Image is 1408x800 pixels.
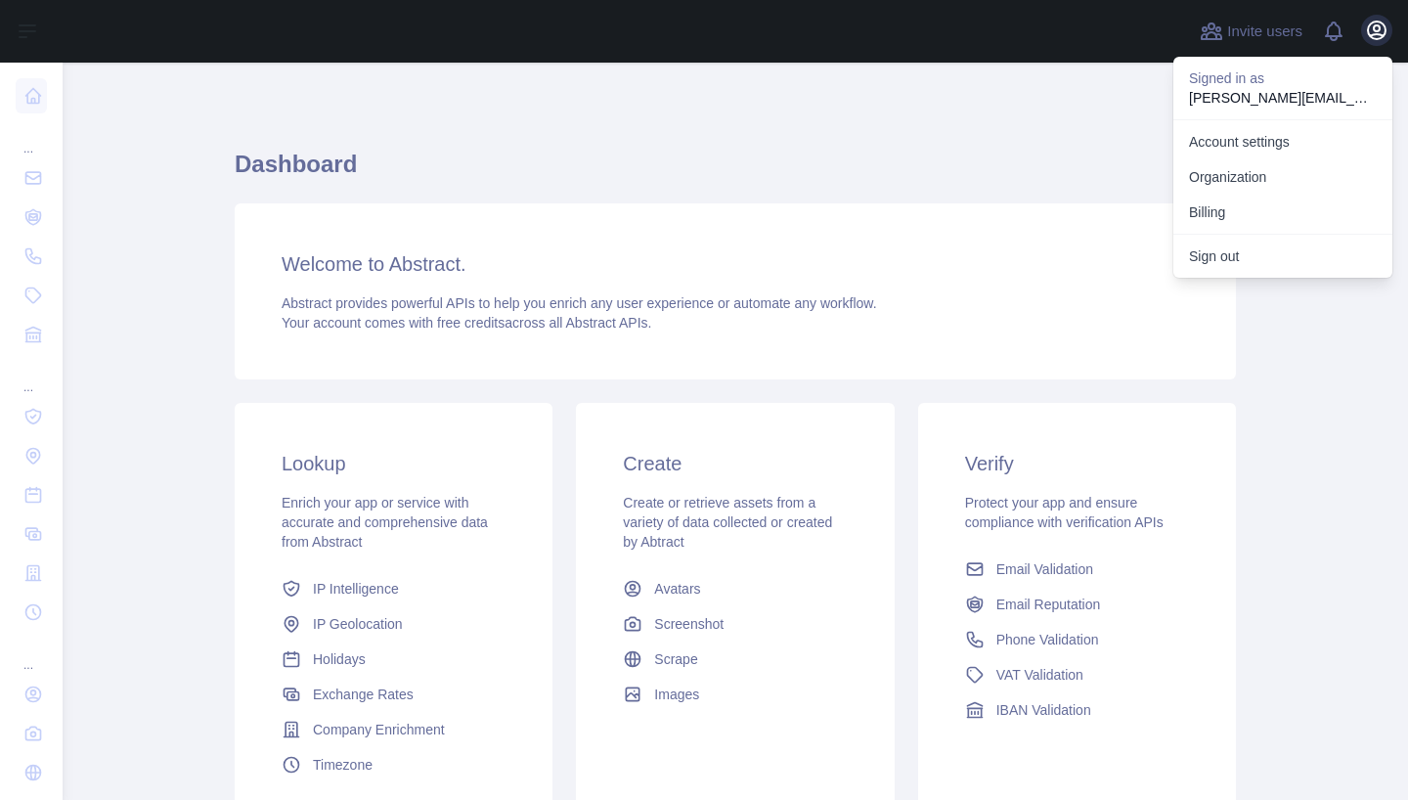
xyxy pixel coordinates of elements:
[282,495,488,550] span: Enrich your app or service with accurate and comprehensive data from Abstract
[16,634,47,673] div: ...
[437,315,505,331] span: free credits
[16,117,47,156] div: ...
[282,315,651,331] span: Your account comes with across all Abstract APIs.
[274,606,513,642] a: IP Geolocation
[313,649,366,669] span: Holidays
[274,642,513,677] a: Holidays
[313,685,414,704] span: Exchange Rates
[1173,124,1392,159] a: Account settings
[654,685,699,704] span: Images
[274,677,513,712] a: Exchange Rates
[957,552,1197,587] a: Email Validation
[313,755,373,775] span: Timezone
[623,495,832,550] span: Create or retrieve assets from a variety of data collected or created by Abtract
[996,700,1091,720] span: IBAN Validation
[615,606,855,642] a: Screenshot
[965,450,1189,477] h3: Verify
[282,250,1189,278] h3: Welcome to Abstract.
[623,450,847,477] h3: Create
[1227,21,1302,43] span: Invite users
[654,579,700,599] span: Avatars
[1173,195,1392,230] button: Billing
[615,642,855,677] a: Scrape
[235,149,1236,196] h1: Dashboard
[313,720,445,739] span: Company Enrichment
[965,495,1164,530] span: Protect your app and ensure compliance with verification APIs
[313,579,399,599] span: IP Intelligence
[957,587,1197,622] a: Email Reputation
[996,559,1093,579] span: Email Validation
[615,677,855,712] a: Images
[274,571,513,606] a: IP Intelligence
[996,630,1099,649] span: Phone Validation
[1173,159,1392,195] a: Organization
[274,712,513,747] a: Company Enrichment
[16,356,47,395] div: ...
[654,614,724,634] span: Screenshot
[282,450,506,477] h3: Lookup
[1189,88,1377,108] p: [PERSON_NAME][EMAIL_ADDRESS][DOMAIN_NAME]
[274,747,513,782] a: Timezone
[996,665,1083,685] span: VAT Validation
[313,614,403,634] span: IP Geolocation
[957,622,1197,657] a: Phone Validation
[282,295,877,311] span: Abstract provides powerful APIs to help you enrich any user experience or automate any workflow.
[1189,68,1377,88] p: Signed in as
[957,657,1197,692] a: VAT Validation
[1173,239,1392,274] button: Sign out
[996,595,1101,614] span: Email Reputation
[957,692,1197,728] a: IBAN Validation
[654,649,697,669] span: Scrape
[615,571,855,606] a: Avatars
[1196,16,1306,47] button: Invite users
